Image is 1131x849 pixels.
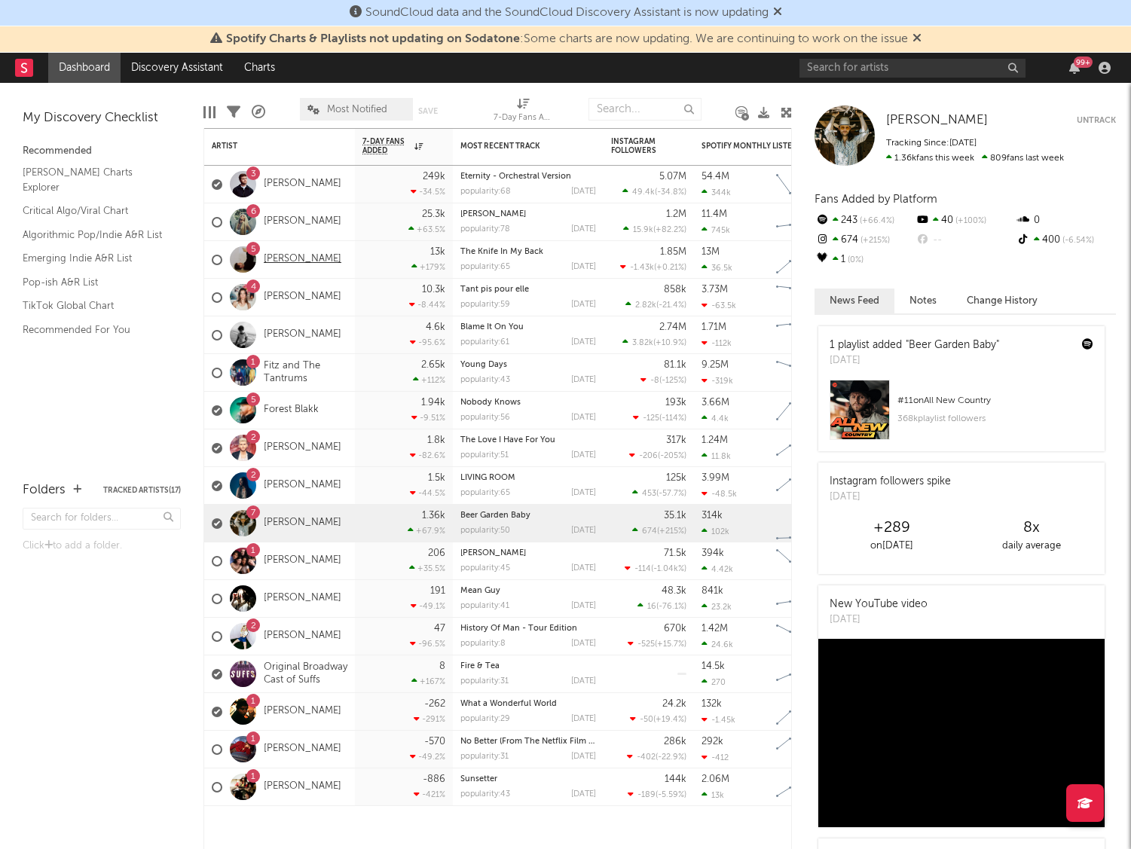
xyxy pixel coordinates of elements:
[410,752,445,762] div: -49.2 %
[571,338,596,347] div: [DATE]
[212,142,325,151] div: Artist
[702,247,720,257] div: 13M
[227,90,240,134] div: Filters
[460,376,510,384] div: popularity: 43
[413,375,445,385] div: +112 %
[460,512,530,520] a: Beer Garden Baby
[702,209,727,219] div: 11.4M
[460,700,596,708] div: What a Wonderful World
[702,398,729,408] div: 3.66M
[702,737,723,747] div: 292k
[702,263,732,273] div: 36.5k
[411,676,445,686] div: +167 %
[637,601,686,611] div: ( )
[640,716,653,724] span: -50
[662,414,684,423] span: -114 %
[702,360,729,370] div: 9.25M
[622,187,686,197] div: ( )
[422,209,445,219] div: 25.3k
[203,90,216,134] div: Edit Columns
[659,527,684,536] span: +215 %
[421,360,445,370] div: 2.65k
[460,625,577,633] a: History Of Man - Tour Edition
[830,490,951,505] div: [DATE]
[460,338,509,347] div: popularity: 61
[665,774,686,784] div: 144k
[23,203,166,219] a: Critical Algo/Viral Chart
[23,508,181,530] input: Search for folders...
[857,217,894,225] span: +66.4 %
[264,253,341,266] a: [PERSON_NAME]
[769,655,837,693] svg: Chart title
[632,488,686,498] div: ( )
[430,247,445,257] div: 13k
[858,237,890,245] span: +215 %
[702,322,726,332] div: 1.71M
[422,511,445,521] div: 1.36k
[830,474,951,490] div: Instagram followers spike
[659,322,686,332] div: 2.74M
[103,487,181,494] button: Tracked Artists(17)
[430,586,445,596] div: 191
[702,548,724,558] div: 394k
[571,564,596,573] div: [DATE]
[421,398,445,408] div: 1.94k
[409,563,445,573] div: +35.5 %
[769,693,837,731] svg: Chart title
[410,488,445,498] div: -44.5 %
[702,661,725,671] div: 14.5k
[423,172,445,182] div: 249k
[23,274,166,291] a: Pop-ish A&R List
[769,429,837,467] svg: Chart title
[702,451,731,461] div: 11.8k
[634,565,651,573] span: -114
[635,301,656,310] span: 2.82k
[662,586,686,596] div: 48.3k
[571,753,596,761] div: [DATE]
[702,753,729,762] div: -412
[886,139,977,148] span: Tracking Since: [DATE]
[702,142,815,151] div: Spotify Monthly Listeners
[460,210,526,218] a: [PERSON_NAME]
[611,137,664,155] div: Instagram Followers
[632,526,686,536] div: ( )
[666,473,686,483] div: 125k
[418,107,438,115] button: Save
[662,377,684,385] span: -125 %
[830,337,999,353] div: 1 playlist added
[23,481,66,499] div: Folders
[23,164,166,195] a: [PERSON_NAME] Charts Explorer
[628,639,686,649] div: ( )
[659,490,684,498] span: -57.7 %
[264,479,341,492] a: [PERSON_NAME]
[460,436,596,444] div: The Love I Have For You
[1016,211,1116,231] div: 0
[460,361,507,369] a: Young Days
[252,90,265,134] div: A&R Pipeline
[428,548,445,558] div: 206
[408,526,445,536] div: +67.9 %
[411,187,445,197] div: -34.5 %
[494,90,554,134] div: 7-Day Fans Added (7-Day Fans Added)
[427,435,445,445] div: 1.8k
[664,285,686,295] div: 858k
[460,188,511,196] div: popularity: 68
[460,142,573,151] div: Most Recent Track
[702,527,729,536] div: 102k
[460,474,596,482] div: LIVING ROOM
[657,188,684,197] span: -34.8 %
[571,640,596,648] div: [DATE]
[226,33,520,45] span: Spotify Charts & Playlists not updating on Sodatone
[702,624,728,634] div: 1.42M
[961,519,1101,537] div: 8 x
[822,537,961,555] div: on [DATE]
[264,705,341,718] a: [PERSON_NAME]
[664,548,686,558] div: 71.5k
[264,360,347,386] a: Fitz and The Tantrums
[653,565,684,573] span: -1.04k %
[422,285,445,295] div: 10.3k
[460,715,510,723] div: popularity: 29
[460,248,596,256] div: The Knife In My Back
[830,612,928,628] div: [DATE]
[659,603,684,611] span: -76.1 %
